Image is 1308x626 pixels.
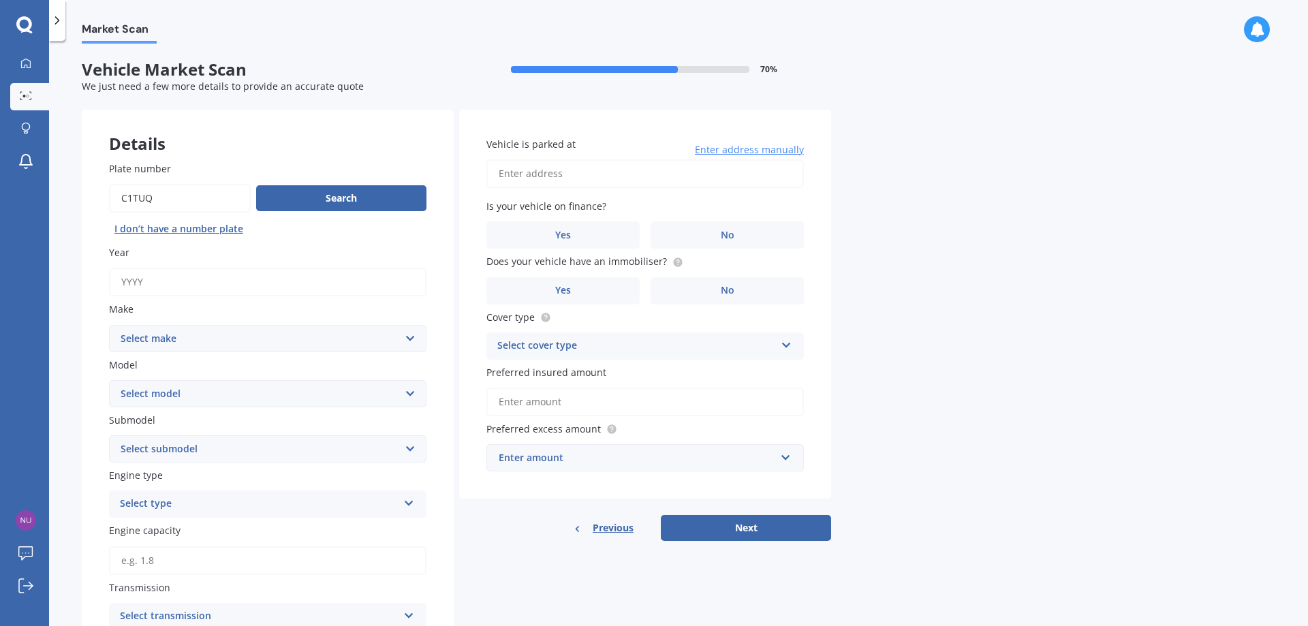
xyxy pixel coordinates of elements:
[82,110,454,151] div: Details
[486,366,606,379] span: Preferred insured amount
[82,22,157,41] span: Market Scan
[109,413,155,426] span: Submodel
[109,218,249,240] button: I don’t have a number plate
[486,255,667,268] span: Does your vehicle have an immobiliser?
[486,138,576,151] span: Vehicle is parked at
[109,581,170,594] span: Transmission
[486,200,606,213] span: Is your vehicle on finance?
[256,185,426,211] button: Search
[82,80,364,93] span: We just need a few more details to provide an accurate quote
[109,268,426,296] input: YYYY
[82,60,456,80] span: Vehicle Market Scan
[109,162,171,175] span: Plate number
[721,285,734,296] span: No
[109,184,251,213] input: Enter plate number
[593,518,634,538] span: Previous
[109,358,138,371] span: Model
[120,608,398,625] div: Select transmission
[486,388,804,416] input: Enter amount
[555,230,571,241] span: Yes
[109,525,181,537] span: Engine capacity
[486,311,535,324] span: Cover type
[109,469,163,482] span: Engine type
[499,450,775,465] div: Enter amount
[16,510,36,531] img: c8d87e7037f8997e43defe0f98e37caf
[695,143,804,157] span: Enter address manually
[555,285,571,296] span: Yes
[120,496,398,512] div: Select type
[721,230,734,241] span: No
[486,159,804,188] input: Enter address
[760,65,777,74] span: 70 %
[109,303,134,316] span: Make
[109,546,426,575] input: e.g. 1.8
[486,422,601,435] span: Preferred excess amount
[109,246,129,259] span: Year
[661,515,831,541] button: Next
[497,338,775,354] div: Select cover type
